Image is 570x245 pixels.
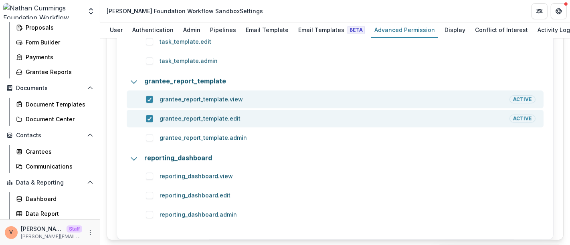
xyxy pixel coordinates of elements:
[509,114,536,122] span: Active
[180,24,204,36] div: Admin
[10,230,13,235] div: Venkat
[160,211,536,219] p: reporting_dashboard.admin
[144,153,536,162] p: reporting_dashboard
[509,95,536,103] span: Active
[26,162,90,171] div: Communications
[207,24,239,36] div: Pipelines
[160,134,536,142] p: grantee_report_template.admin
[551,3,567,19] button: Get Help
[348,26,365,34] span: Beta
[26,38,90,46] div: Form Builder
[532,3,548,19] button: Partners
[160,38,536,46] p: task_template.edit
[21,225,63,233] p: [PERSON_NAME]
[26,53,90,61] div: Payments
[26,23,90,32] div: Proposals
[180,22,204,38] a: Admin
[26,195,90,203] div: Dashboard
[160,172,536,180] p: reporting_dashboard.view
[160,95,509,103] p: grantee_report_template.view
[295,22,368,38] a: Email Templates Beta
[21,233,82,240] p: [PERSON_NAME][EMAIL_ADDRESS][DOMAIN_NAME]
[472,24,531,36] div: Conflict of Interest
[441,24,469,36] div: Display
[67,225,82,233] p: Staff
[3,3,82,19] img: Nathan Cummings Foundation Workflow Sandbox logo
[13,21,97,34] a: Proposals
[107,22,126,38] a: User
[160,114,509,122] p: grantee_report_template.edit
[3,176,97,189] button: Open Data & Reporting
[160,191,536,199] p: reporting_dashboard.edit
[13,112,97,126] a: Document Center
[26,100,90,108] div: Document Templates
[85,3,97,19] button: Open entity switcher
[107,7,263,15] div: [PERSON_NAME] Foundation Workflow Sandbox Settings
[472,22,531,38] a: Conflict of Interest
[441,22,469,38] a: Display
[3,129,97,142] button: Open Contacts
[13,160,97,173] a: Communications
[3,82,97,94] button: Open Documents
[26,68,90,76] div: Grantee Reports
[243,22,292,38] a: Email Template
[13,145,97,158] a: Grantees
[16,85,84,92] span: Documents
[26,147,90,156] div: Grantees
[243,24,292,36] div: Email Template
[107,24,126,36] div: User
[13,207,97,220] a: Data Report
[160,57,536,65] p: task_template.admin
[13,192,97,205] a: Dashboard
[103,5,266,17] nav: breadcrumb
[371,22,438,38] a: Advanced Permission
[16,179,84,186] span: Data & Reporting
[144,76,536,85] p: grantee_report_template
[129,24,177,36] div: Authentication
[13,50,97,64] a: Payments
[16,132,84,139] span: Contacts
[26,115,90,123] div: Document Center
[26,209,90,218] div: Data Report
[13,98,97,111] a: Document Templates
[13,65,97,78] a: Grantee Reports
[85,228,95,237] button: More
[371,24,438,36] div: Advanced Permission
[295,24,368,36] div: Email Templates
[13,36,97,49] a: Form Builder
[129,22,177,38] a: Authentication
[207,22,239,38] a: Pipelines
